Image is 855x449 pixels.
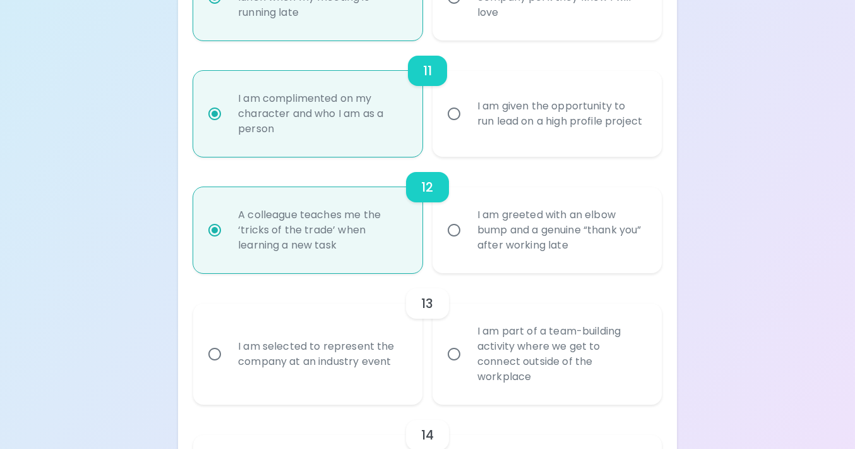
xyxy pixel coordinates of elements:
[228,192,416,268] div: A colleague teaches me the ‘tricks of the trade’ when learning a new task
[467,83,655,144] div: I am given the opportunity to run lead on a high profile project
[421,293,433,314] h6: 13
[193,40,662,157] div: choice-group-check
[228,76,416,152] div: I am complimented on my character and who I am as a person
[421,425,434,445] h6: 14
[467,309,655,400] div: I am part of a team-building activity where we get to connect outside of the workplace
[467,192,655,268] div: I am greeted with an elbow bump and a genuine “thank you” after working late
[193,273,662,405] div: choice-group-check
[193,157,662,273] div: choice-group-check
[421,177,433,197] h6: 12
[423,61,432,81] h6: 11
[228,324,416,384] div: I am selected to represent the company at an industry event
